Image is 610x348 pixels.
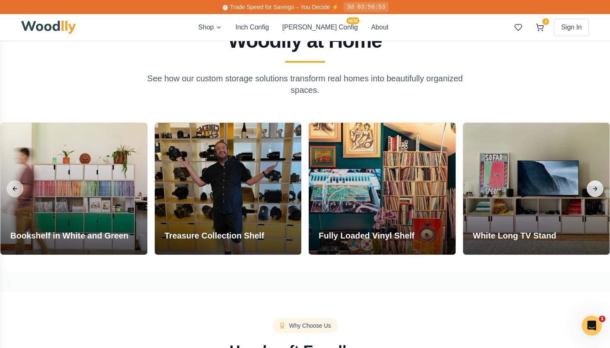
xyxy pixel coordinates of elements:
iframe: Intercom live chat [582,316,602,336]
span: Why Choose Us [289,321,331,330]
img: Woodlly [21,21,76,34]
button: Inch Config [235,22,269,32]
span: 2 [542,18,549,25]
h2: Woodlly at Home [24,31,586,51]
h3: Treasure Collection Shelf [165,230,264,241]
button: About [371,22,388,32]
span: NEW [346,17,359,24]
h3: Fully Loaded Vinyl Shelf [319,230,415,241]
p: See how our custom storage solutions transform real homes into beautifully organized spaces. [146,73,464,96]
h3: Bookshelf in White and Green [10,230,128,241]
h3: White Long TV Stand [473,230,556,241]
span: ⏱️ Trade Speed for Savings – You Decide ⚡ [222,4,339,10]
button: 2 [532,20,547,35]
button: Shop [198,22,222,32]
div: 3d 03:56:53 [344,2,388,12]
button: Sign In [554,19,589,36]
span: 1 [599,316,605,322]
button: [PERSON_NAME] ConfigNEW [282,22,358,32]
